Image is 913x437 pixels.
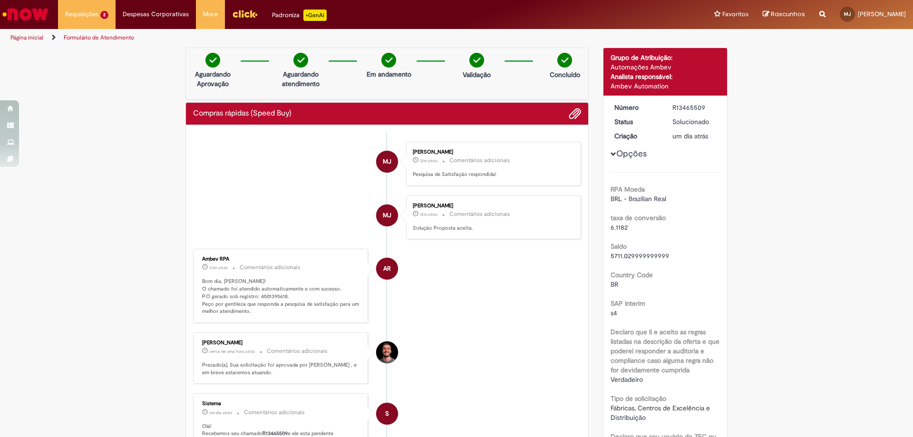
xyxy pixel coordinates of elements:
[420,158,437,164] span: 12m atrás
[267,347,328,355] small: Comentários adicionais
[209,349,255,354] time: 01/09/2025 09:14:42
[123,10,189,19] span: Despesas Corporativas
[611,375,643,384] span: Verdadeiro
[376,258,398,280] div: Ambev RPA
[209,410,232,416] span: um dia atrás
[672,131,717,141] div: 31/08/2025 08:35:27
[611,214,666,222] b: taxa de conversão
[611,328,719,374] b: Declaro que li e aceito as regras listadas na descrição da oferta e que poderei responder a audit...
[10,34,43,41] a: Página inicial
[607,117,666,126] dt: Status
[209,410,232,416] time: 31/08/2025 08:35:40
[64,34,134,41] a: Formulário de Atendimento
[858,10,906,18] span: [PERSON_NAME]
[844,11,851,17] span: MJ
[611,185,645,194] b: RPA Moeda
[262,430,288,437] b: R13465509
[722,10,748,19] span: Favoritos
[413,203,571,209] div: [PERSON_NAME]
[672,103,717,112] div: R13465509
[611,194,666,203] span: BRL - Brazilian Real
[383,150,391,173] span: MJ
[607,103,666,112] dt: Número
[611,394,666,403] b: Tipo de solicitação
[771,10,805,19] span: Rascunhos
[611,223,628,232] span: 6.1182
[293,53,308,68] img: check-circle-green.png
[672,117,717,126] div: Solucionado
[611,62,720,72] div: Automações Ambev
[385,402,389,425] span: S
[278,69,324,88] p: Aguardando atendimento
[413,149,571,155] div: [PERSON_NAME]
[202,256,360,262] div: Ambev RPA
[7,29,602,47] ul: Trilhas de página
[469,53,484,68] img: check-circle-green.png
[240,263,301,272] small: Comentários adicionais
[557,53,572,68] img: check-circle-green.png
[611,271,653,279] b: Country Code
[1,5,50,24] img: ServiceNow
[202,278,360,315] p: Bom dia, [PERSON_NAME]! O chamado foi atendido automaticamente e com sucesso. P.O gerado sob regi...
[202,401,360,407] div: Sistema
[65,10,98,19] span: Requisições
[367,69,411,79] p: Em andamento
[611,404,712,422] span: Fábricas, Centros de Excelência e Distribuição
[190,69,236,88] p: Aguardando Aprovação
[672,132,708,140] span: um dia atrás
[209,349,255,354] span: cerca de uma hora atrás
[193,109,291,118] h2: Compras rápidas (Speed Buy) Histórico de tíquete
[205,53,220,68] img: check-circle-green.png
[550,70,580,79] p: Concluído
[202,340,360,346] div: [PERSON_NAME]
[376,151,398,173] div: Marcio Felix De Sousa Junior
[376,204,398,226] div: Marcio Felix De Sousa Junior
[383,257,391,280] span: AR
[449,210,510,218] small: Comentários adicionais
[611,53,720,62] div: Grupo de Atribuição:
[209,265,228,271] time: 01/09/2025 09:55:29
[232,7,258,21] img: click_logo_yellow_360x200.png
[420,158,437,164] time: 01/09/2025 10:16:21
[763,10,805,19] a: Rascunhos
[202,361,360,376] p: Prezado(a), Sua solicitação foi aprovada por [PERSON_NAME] , e em breve estaremos atuando.
[203,10,218,19] span: More
[100,11,108,19] span: 2
[607,131,666,141] dt: Criação
[463,70,491,79] p: Validação
[611,72,720,81] div: Analista responsável:
[611,299,645,308] b: SAP Interim
[383,204,391,227] span: MJ
[611,81,720,91] div: Ambev Automation
[611,309,617,317] span: s4
[272,10,327,21] div: Padroniza
[376,403,398,425] div: System
[413,171,571,178] p: Pesquisa de Satisfação respondida!
[381,53,396,68] img: check-circle-green.png
[244,408,305,417] small: Comentários adicionais
[449,156,510,165] small: Comentários adicionais
[376,341,398,363] div: Rodrigo Castro De Souza
[611,252,669,260] span: 5711.029999999999
[303,10,327,21] p: +GenAi
[569,107,581,120] button: Adicionar anexos
[611,280,618,289] span: BR
[420,212,437,217] span: 12m atrás
[209,265,228,271] span: 33m atrás
[611,242,627,251] b: Saldo
[420,212,437,217] time: 01/09/2025 10:15:58
[413,224,571,232] p: Solução Proposta aceita.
